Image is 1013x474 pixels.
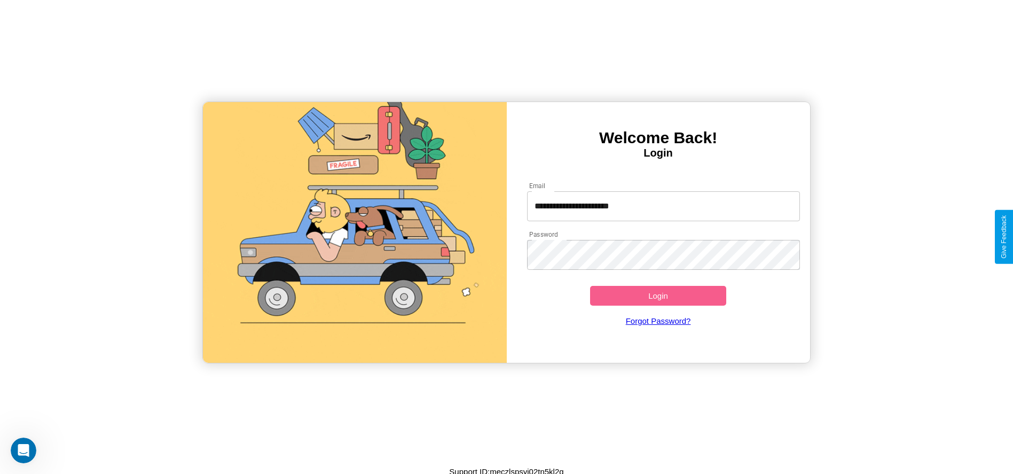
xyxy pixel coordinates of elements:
label: Password [529,230,557,239]
h4: Login [507,147,810,159]
h3: Welcome Back! [507,129,810,147]
label: Email [529,181,546,190]
a: Forgot Password? [522,306,795,336]
div: Give Feedback [1000,215,1008,259]
button: Login [590,286,727,306]
img: gif [203,102,506,363]
iframe: Intercom live chat [11,438,36,463]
